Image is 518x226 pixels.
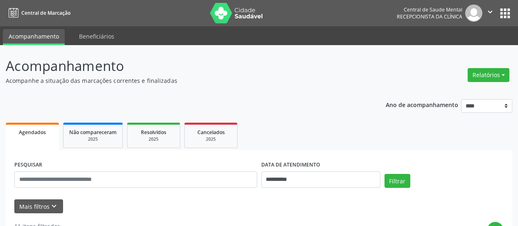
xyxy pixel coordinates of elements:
[14,199,63,214] button: Mais filtroskeyboard_arrow_down
[465,5,482,22] img: img
[69,129,117,136] span: Não compareceram
[197,129,225,136] span: Cancelados
[19,129,46,136] span: Agendados
[6,56,360,76] p: Acompanhamento
[21,9,70,16] span: Central de Marcação
[486,7,495,16] i: 
[386,99,458,110] p: Ano de acompanhamento
[385,174,410,188] button: Filtrar
[261,159,320,171] label: DATA DE ATENDIMENTO
[6,6,70,20] a: Central de Marcação
[397,13,462,20] span: Recepcionista da clínica
[6,76,360,85] p: Acompanhe a situação das marcações correntes e finalizadas
[498,6,512,21] button: apps
[73,29,120,43] a: Beneficiários
[468,68,509,82] button: Relatórios
[141,129,166,136] span: Resolvidos
[482,5,498,22] button: 
[133,136,174,142] div: 2025
[50,202,59,211] i: keyboard_arrow_down
[397,6,462,13] div: Central de Saude Mental
[190,136,231,142] div: 2025
[69,136,117,142] div: 2025
[3,29,65,45] a: Acompanhamento
[14,159,42,171] label: PESQUISAR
